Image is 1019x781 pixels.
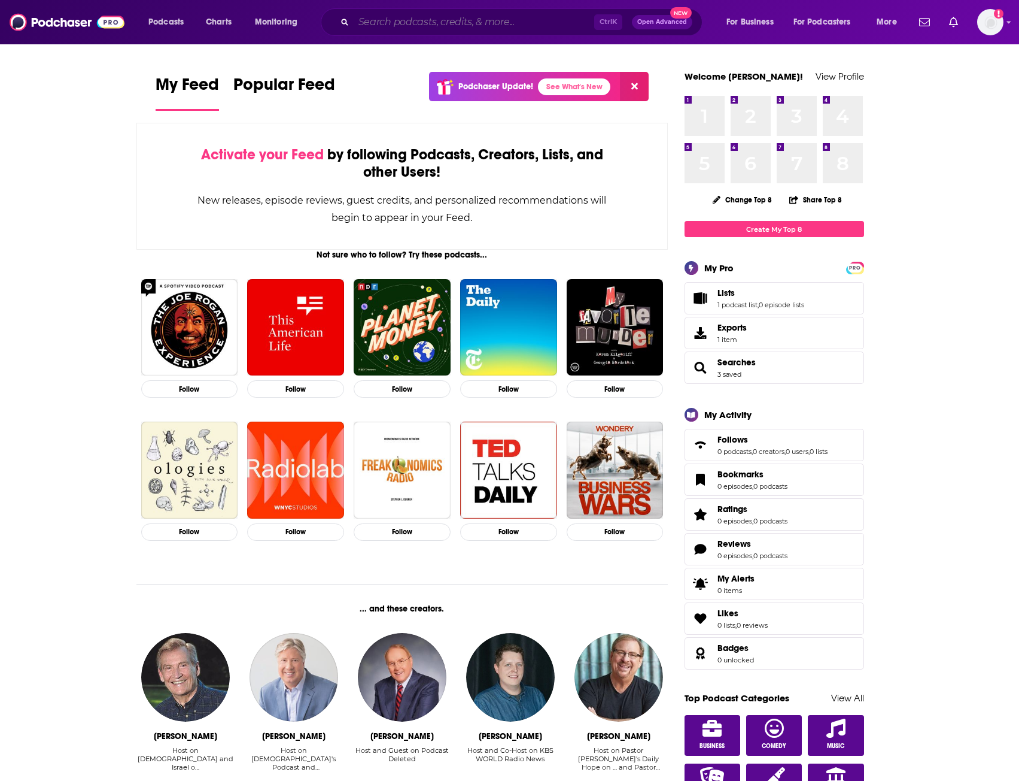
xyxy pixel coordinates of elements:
[746,715,802,756] a: Comedy
[735,621,737,629] span: ,
[460,422,557,519] img: TED Talks Daily
[136,746,235,772] div: Host on Holy Scriptures and Israel o…
[460,523,557,541] button: Follow
[594,14,622,30] span: Ctrl K
[717,434,748,445] span: Follows
[352,746,451,772] div: Host and Guest on Podcast Deleted
[877,14,897,31] span: More
[141,279,238,376] a: The Joe Rogan Experience
[977,9,1003,35] button: Show profile menu
[567,422,664,519] img: Business Wars
[793,14,851,31] span: For Podcasters
[197,146,608,181] div: by following Podcasts, Creators, Lists, and other Users!
[262,731,326,741] div: Robert Morris
[141,633,230,722] img: Adrian Rogers
[810,447,828,456] a: 0 lists
[717,608,768,619] a: Likes
[689,610,713,627] a: Likes
[717,469,764,480] span: Bookmarks
[141,523,238,541] button: Follow
[567,279,664,376] img: My Favorite Murder with Karen Kilgariff and Georgia Hardstark
[759,301,804,309] a: 0 episode lists
[10,11,124,34] img: Podchaser - Follow, Share and Rate Podcasts
[689,325,713,341] span: Exports
[808,715,864,756] a: Music
[717,447,752,456] a: 0 podcasts
[717,573,755,584] span: My Alerts
[717,434,828,445] a: Follows
[685,715,741,756] a: Business
[206,14,232,31] span: Charts
[977,9,1003,35] span: Logged in as HannahCR
[136,250,668,260] div: Not sure who to follow? Try these podcasts...
[567,523,664,541] button: Follow
[358,633,446,722] img: James Dobson
[460,380,557,398] button: Follow
[567,380,664,398] button: Follow
[332,8,714,36] div: Search podcasts, credits, & more...
[250,633,338,722] img: Robert Morris
[689,576,713,592] span: My Alerts
[148,14,184,31] span: Podcasts
[808,447,810,456] span: ,
[354,422,451,519] img: Freakonomics Radio
[717,504,747,514] span: Ratings
[685,71,803,82] a: Welcome [PERSON_NAME]!
[255,14,297,31] span: Monitoring
[197,192,608,226] div: New releases, episode reviews, guest credits, and personalized recommendations will begin to appe...
[717,357,756,368] a: Searches
[737,621,768,629] a: 0 reviews
[569,746,668,771] div: Host on Pastor [PERSON_NAME]'s Daily Hope on … and Pastor [PERSON_NAME]'s Daily Hope
[685,498,864,531] span: Ratings
[685,533,864,565] span: Reviews
[717,335,747,344] span: 1 item
[538,78,610,95] a: See What's New
[466,633,555,722] img: Jim Bulley
[726,14,774,31] span: For Business
[569,746,668,772] div: Host on Pastor Rick's Daily Hope on … and Pastor Rick's Daily Hope
[685,352,864,384] span: Searches
[718,13,789,32] button: open menu
[632,15,692,29] button: Open AdvancedNew
[717,370,741,379] a: 3 saved
[247,13,313,32] button: open menu
[689,645,713,662] a: Badges
[354,523,451,541] button: Follow
[914,12,935,32] a: Show notifications dropdown
[136,746,235,771] div: Host on [DEMOGRAPHIC_DATA] and Israel o…
[717,322,747,333] span: Exports
[141,422,238,519] a: Ologies with Alie Ward
[460,279,557,376] img: The Daily
[752,517,753,525] span: ,
[717,586,755,595] span: 0 items
[753,447,784,456] a: 0 creators
[717,287,735,298] span: Lists
[352,746,451,763] div: Host and Guest on Podcast Deleted
[247,380,344,398] button: Follow
[717,538,787,549] a: Reviews
[689,290,713,307] a: Lists
[831,692,864,704] a: View All
[689,359,713,376] a: Searches
[753,517,787,525] a: 0 podcasts
[247,422,344,519] img: Radiolab
[704,262,734,274] div: My Pro
[156,74,219,111] a: My Feed
[717,608,738,619] span: Likes
[685,221,864,237] a: Create My Top 8
[244,746,343,771] div: Host on [DEMOGRAPHIC_DATA]'s Podcast and [DEMOGRAPHIC_DATA] and [GEOGRAPHIC_DATA] o…
[247,279,344,376] a: This American Life
[479,731,542,741] div: Jim Bulley
[848,263,862,272] a: PRO
[717,538,751,549] span: Reviews
[753,552,787,560] a: 0 podcasts
[587,731,650,741] div: Rick Warren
